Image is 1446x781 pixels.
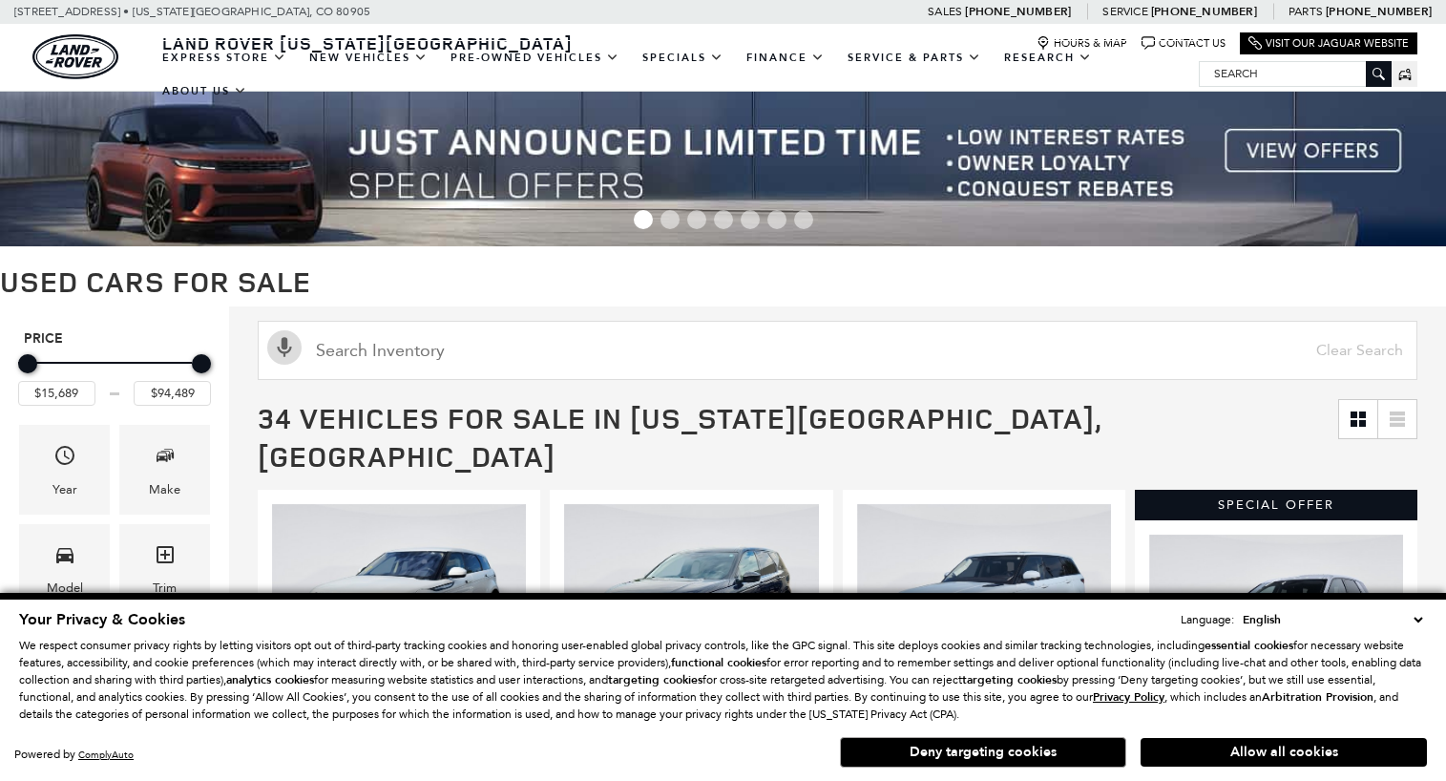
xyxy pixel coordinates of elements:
[18,381,95,406] input: Minimum
[18,354,37,373] div: Minimum Price
[119,425,210,514] div: MakeMake
[53,538,76,578] span: Model
[19,609,185,630] span: Your Privacy & Cookies
[671,655,766,670] strong: functional cookies
[52,479,77,500] div: Year
[19,637,1427,723] p: We respect consumer privacy rights by letting visitors opt out of third-party tracking cookies an...
[1102,5,1147,18] span: Service
[1093,689,1164,705] u: Privacy Policy
[32,34,118,79] a: land-rover
[741,210,760,229] span: Go to slide 5
[151,32,584,54] a: Land Rover [US_STATE][GEOGRAPHIC_DATA]
[660,210,680,229] span: Go to slide 2
[272,504,530,698] div: 1 / 2
[53,439,76,478] span: Year
[1149,535,1407,728] div: 1 / 2
[149,479,180,500] div: Make
[226,672,314,687] strong: analytics cookies
[857,504,1115,698] img: 2018 Land Rover Range Rover Sport HSE 1
[19,524,110,613] div: ModelModel
[258,321,1417,380] input: Search Inventory
[1149,535,1407,728] img: 2024 Land Rover Discovery Sport S 1
[1205,638,1293,653] strong: essential cookies
[631,41,735,74] a: Specials
[1248,36,1409,51] a: Visit Our Jaguar Website
[1289,5,1323,18] span: Parts
[634,210,653,229] span: Go to slide 1
[151,41,298,74] a: EXPRESS STORE
[1142,36,1226,51] a: Contact Us
[1151,4,1257,19] a: [PHONE_NUMBER]
[564,504,822,698] img: 2022 Land Rover Discovery Sport S R-Dynamic 1
[1262,689,1373,705] strong: Arbitration Provision
[298,41,439,74] a: New Vehicles
[993,41,1103,74] a: Research
[857,504,1115,698] div: 1 / 2
[928,5,962,18] span: Sales
[1093,690,1164,704] a: Privacy Policy
[134,381,211,406] input: Maximum
[151,74,259,108] a: About Us
[714,210,733,229] span: Go to slide 4
[151,41,1199,108] nav: Main Navigation
[162,32,573,54] span: Land Rover [US_STATE][GEOGRAPHIC_DATA]
[836,41,993,74] a: Service & Parts
[14,749,134,761] div: Powered by
[267,330,302,365] svg: Click to toggle on voice search
[1238,610,1427,629] select: Language Select
[14,5,370,18] a: [STREET_ADDRESS] • [US_STATE][GEOGRAPHIC_DATA], CO 80905
[1326,4,1432,19] a: [PHONE_NUMBER]
[1200,62,1391,85] input: Search
[439,41,631,74] a: Pre-Owned Vehicles
[564,504,822,698] div: 1 / 2
[119,524,210,613] div: TrimTrim
[608,672,702,687] strong: targeting cookies
[1181,614,1234,625] div: Language:
[794,210,813,229] span: Go to slide 7
[840,737,1126,768] button: Deny targeting cookies
[258,398,1101,475] span: 34 Vehicles for Sale in [US_STATE][GEOGRAPHIC_DATA], [GEOGRAPHIC_DATA]
[962,672,1057,687] strong: targeting cookies
[19,425,110,514] div: YearYear
[18,348,211,406] div: Price
[735,41,836,74] a: Finance
[154,439,177,478] span: Make
[965,4,1071,19] a: [PHONE_NUMBER]
[78,749,134,761] a: ComplyAuto
[687,210,706,229] span: Go to slide 3
[47,578,83,599] div: Model
[1141,738,1427,767] button: Allow all cookies
[24,330,205,348] h5: Price
[192,354,211,373] div: Maximum Price
[1037,36,1127,51] a: Hours & Map
[154,538,177,578] span: Trim
[1135,490,1417,520] div: Special Offer
[32,34,118,79] img: Land Rover
[767,210,786,229] span: Go to slide 6
[272,504,530,698] img: 2020 Land Rover Range Rover Evoque S 1
[153,578,177,599] div: Trim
